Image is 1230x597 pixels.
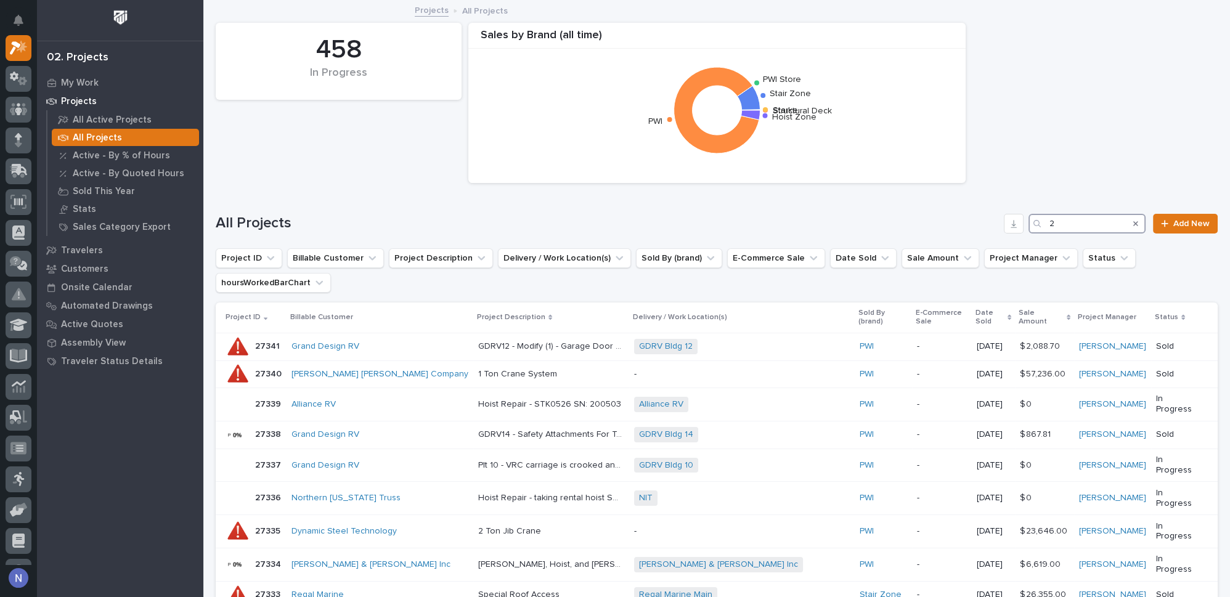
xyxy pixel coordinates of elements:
p: 27334 [255,557,283,570]
p: - [917,460,967,471]
a: [PERSON_NAME] [PERSON_NAME] Company [291,369,468,380]
p: Sold By (brand) [858,306,908,329]
tr: 2733427334 [PERSON_NAME] & [PERSON_NAME] Inc [PERSON_NAME], Hoist, and [PERSON_NAME][PERSON_NAME]... [216,548,1218,581]
p: - [917,399,967,410]
p: Travelers [61,245,103,256]
p: 27335 [255,524,283,537]
p: - [634,526,850,537]
p: [DATE] [977,341,1010,352]
a: PWI [860,341,874,352]
p: $ 867.81 [1020,427,1053,440]
p: $ 57,236.00 [1020,367,1068,380]
p: - [917,526,967,537]
a: Onsite Calendar [37,278,203,296]
p: 1 Ton Crane System [478,367,560,380]
a: All Projects [47,129,203,146]
p: Customers [61,264,108,275]
p: - [634,369,850,380]
a: Grand Design RV [291,341,359,352]
a: Grand Design RV [291,460,359,471]
button: Billable Customer [287,248,384,268]
div: Notifications [15,15,31,35]
a: Add New [1153,214,1218,234]
p: - [917,341,967,352]
p: $ 0 [1020,397,1034,410]
a: Sold This Year [47,182,203,200]
p: Assembly View [61,338,126,349]
a: [PERSON_NAME] & [PERSON_NAME] Inc [639,559,798,570]
p: 27337 [255,458,283,471]
p: $ 0 [1020,458,1034,471]
a: Customers [37,259,203,278]
button: Project ID [216,248,282,268]
p: 27340 [255,367,284,380]
tr: 2733727337 Grand Design RV Plt 10 - VRC carriage is crooked and they broke a chain tensionerPlt 1... [216,449,1218,482]
a: Grand Design RV [291,429,359,440]
button: Date Sold [830,248,897,268]
p: Hoist Repair - STK0526 SN: 200503 [478,397,624,410]
p: Hoist Repair - taking rental hoist SN: 21090038 just in case [478,490,627,503]
input: Search [1028,214,1146,234]
span: Add New [1173,219,1210,228]
p: Project Description [477,311,545,324]
p: Billable Customer [290,311,353,324]
p: 27341 [255,339,282,352]
a: GDRV Bldg 14 [639,429,693,440]
p: [DATE] [977,399,1010,410]
p: Project ID [226,311,261,324]
p: 27338 [255,427,283,440]
p: Sold This Year [73,186,135,197]
p: 2 Ton Jib Crane [478,524,544,537]
p: Project Manager [1078,311,1136,324]
p: Date Sold [975,306,1004,329]
button: Project Description [389,248,493,268]
button: hoursWorkedBarChart [216,273,331,293]
h1: All Projects [216,214,999,232]
a: Alliance RV [639,399,683,410]
a: [PERSON_NAME] [1079,526,1146,537]
p: All Active Projects [73,115,152,126]
a: [PERSON_NAME] [1079,369,1146,380]
text: Hoist Zone [772,113,817,121]
a: Projects [37,92,203,110]
p: In Progress [1156,455,1198,476]
a: GDRV Bldg 10 [639,460,693,471]
p: In Progress [1156,394,1198,415]
p: E-Commerce Sale [916,306,968,329]
p: Sales Category Export [73,222,171,233]
p: - [917,559,967,570]
p: [DATE] [977,429,1010,440]
p: $ 23,646.00 [1020,524,1070,537]
tr: 2733627336 Northern [US_STATE] Truss Hoist Repair - taking rental hoist SN: 21090038 just in case... [216,482,1218,515]
button: Sold By (brand) [636,248,722,268]
p: - [917,493,967,503]
div: Sales by Brand (all time) [468,29,966,49]
p: My Work [61,78,99,89]
a: PWI [860,526,874,537]
tr: 2733827338 Grand Design RV GDRV14 - Safety Attachments For Tent VacuumGDRV14 - Safety Attachments... [216,421,1218,449]
p: Sold [1156,369,1198,380]
button: Status [1083,248,1136,268]
a: [PERSON_NAME] & [PERSON_NAME] Inc [291,559,450,570]
a: [PERSON_NAME] [1079,559,1146,570]
p: - [917,369,967,380]
a: Alliance RV [291,399,336,410]
a: Projects [415,2,449,17]
a: PWI [860,559,874,570]
a: GDRV Bldg 12 [639,341,693,352]
text: Stair Zone [770,90,811,99]
button: Delivery / Work Location(s) [498,248,631,268]
button: E-Commerce Sale [727,248,825,268]
p: Active - By Quoted Hours [73,168,184,179]
a: PWI [860,429,874,440]
text: Starke [772,106,797,115]
button: users-avatar [6,565,31,591]
p: Plt 10 - VRC carriage is crooked and they broke a chain tensioner [478,458,627,471]
text: PWI [648,117,662,126]
p: - [917,429,967,440]
a: Travelers [37,241,203,259]
a: Sales Category Export [47,218,203,235]
a: NIT [639,493,653,503]
p: [DATE] [977,369,1010,380]
a: [PERSON_NAME] [1079,493,1146,503]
